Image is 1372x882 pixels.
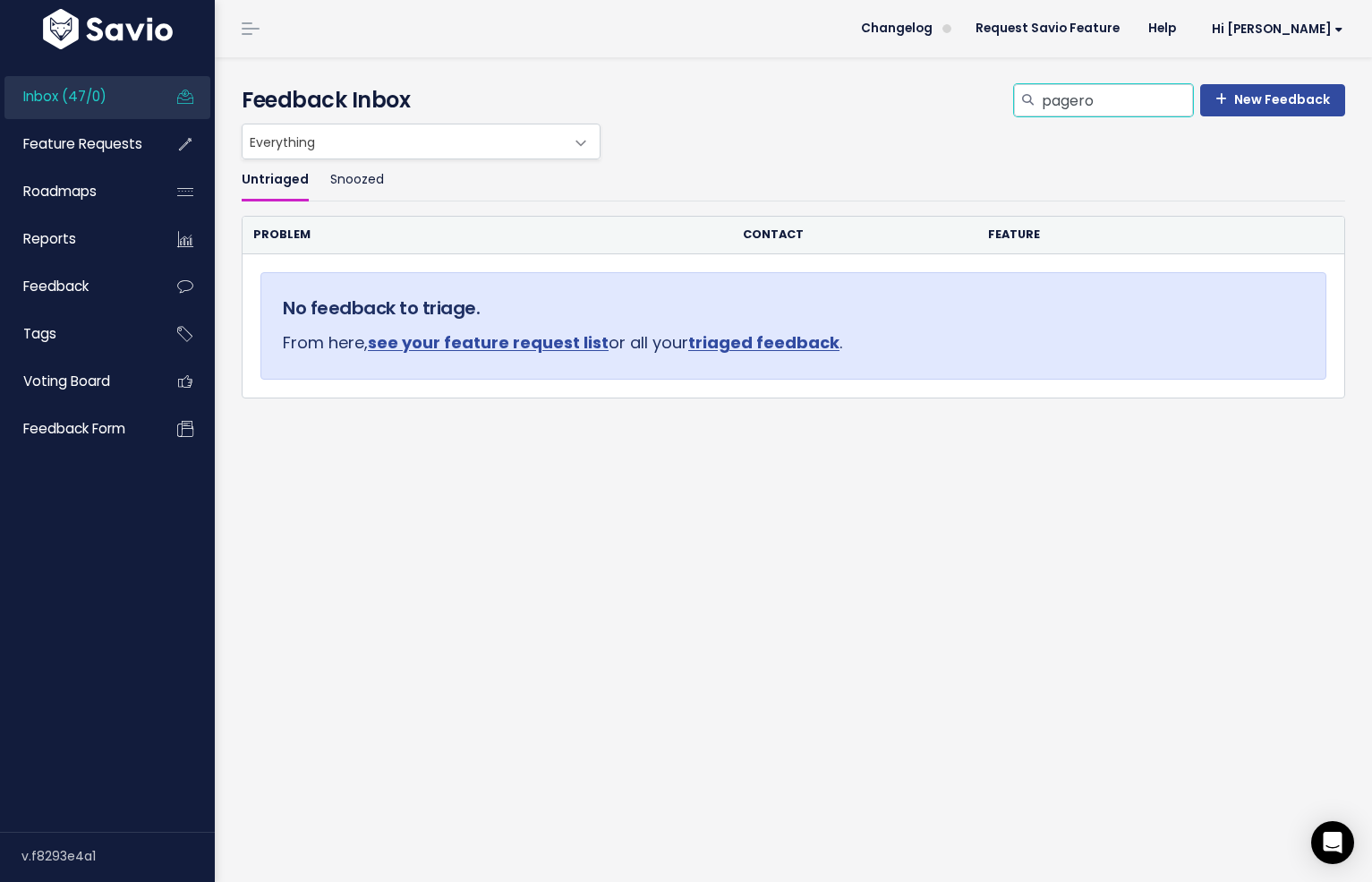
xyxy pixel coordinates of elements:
a: triaged feedback [688,331,839,354]
h5: No feedback to triage. [283,295,1304,321]
span: Feature Requests [23,134,142,153]
a: Tags [4,313,149,355]
a: Voting Board [4,361,149,402]
a: Reports [4,218,149,260]
a: Feedback [4,266,149,307]
ul: Filter feature requests [242,159,1345,201]
span: Changelog [861,22,933,35]
th: Contact [732,217,977,253]
div: Open Intercom Messenger [1311,821,1354,864]
a: see your feature request list [368,331,609,354]
th: Feature [977,217,1283,253]
a: Request Savio Feature [961,15,1134,42]
a: Untriaged [242,159,309,201]
h4: Feedback Inbox [242,84,1345,116]
span: Feedback [23,277,89,295]
a: Feature Requests [4,124,149,165]
span: Everything [243,124,564,158]
span: Reports [23,229,76,248]
img: logo-white.9d6f32f41409.svg [38,9,177,49]
div: v.f8293e4a1 [21,833,215,879]
a: Snoozed [330,159,384,201]
span: Inbox (47/0) [23,87,107,106]
span: Hi [PERSON_NAME] [1212,22,1343,36]
a: Feedback form [4,408,149,450]
a: New Feedback [1200,84,1345,116]
span: Roadmaps [23,182,97,201]
span: Voting Board [23,372,110,390]
a: Help [1134,15,1190,42]
th: Problem [243,217,732,253]
span: Tags [23,324,56,343]
span: Everything [242,124,601,159]
a: Roadmaps [4,171,149,212]
a: Hi [PERSON_NAME] [1190,15,1358,43]
span: Feedback form [23,419,125,438]
a: Inbox (47/0) [4,76,149,117]
input: Search inbox... [1040,84,1193,116]
p: From here, or all your . [283,329,1304,357]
